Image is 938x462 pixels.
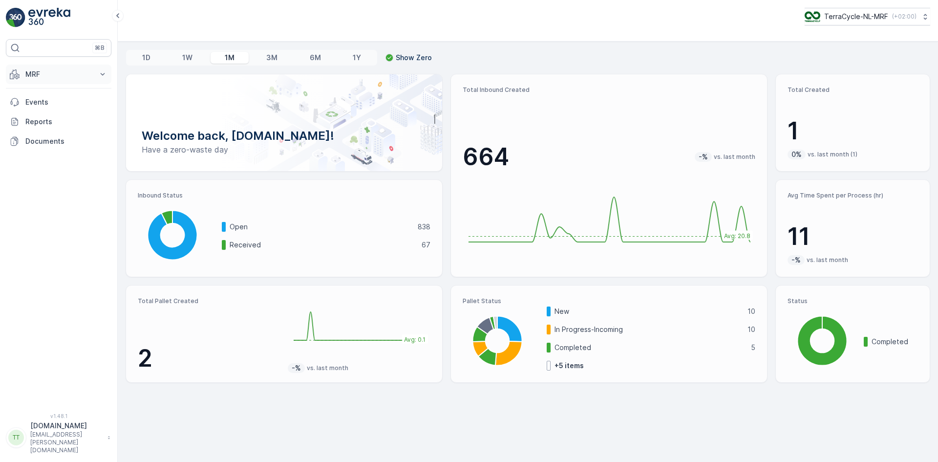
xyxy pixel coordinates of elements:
p: 3M [266,53,277,63]
a: Reports [6,112,111,132]
p: -% [698,152,709,162]
button: MRF [6,65,111,84]
p: [DOMAIN_NAME] [30,421,103,431]
p: vs. last month [807,256,848,264]
p: MRF [25,69,92,79]
p: vs. last month [714,153,755,161]
p: TerraCycle-NL-MRF [824,12,888,22]
p: 838 [418,222,430,232]
p: Total Inbound Created [463,86,755,94]
a: Events [6,92,111,112]
p: Received [230,240,415,250]
p: Total Pallet Created [138,297,280,305]
p: vs. last month (1) [808,151,857,158]
p: 2 [138,344,280,373]
p: In Progress-Incoming [554,325,741,334]
p: 5 [751,343,755,352]
p: ( +02:00 ) [892,13,917,21]
p: Status [788,297,918,305]
p: 1 [788,116,918,146]
p: 11 [788,222,918,251]
a: Documents [6,132,111,151]
p: 1D [142,53,150,63]
p: Show Zero [396,53,432,63]
p: Avg Time Spent per Process (hr) [788,192,918,199]
p: Reports [25,117,107,127]
p: Events [25,97,107,107]
img: logo [6,8,25,27]
p: 0% [790,150,803,159]
p: 10 [747,325,755,334]
button: TT[DOMAIN_NAME][EMAIL_ADDRESS][PERSON_NAME][DOMAIN_NAME] [6,421,111,454]
p: 10 [747,307,755,316]
p: Completed [872,337,918,347]
p: 67 [422,240,430,250]
p: Total Created [788,86,918,94]
p: Open [230,222,411,232]
p: Inbound Status [138,192,430,199]
p: 1M [225,53,234,63]
p: -% [790,255,802,265]
img: TC_v739CUj.png [805,11,820,22]
p: vs. last month [307,364,348,372]
p: + 5 items [554,361,584,371]
p: -% [291,363,302,373]
p: ⌘B [95,44,105,52]
span: v 1.48.1 [6,413,111,419]
p: New [554,307,741,316]
p: Completed [554,343,745,352]
div: TT [8,430,24,445]
p: Pallet Status [463,297,755,305]
p: Documents [25,136,107,146]
button: TerraCycle-NL-MRF(+02:00) [805,8,930,25]
p: 1W [182,53,192,63]
p: [EMAIL_ADDRESS][PERSON_NAME][DOMAIN_NAME] [30,431,103,454]
p: Have a zero-waste day [142,144,426,155]
p: 6M [310,53,321,63]
p: 664 [463,142,509,172]
p: 1Y [353,53,361,63]
p: Welcome back, [DOMAIN_NAME]! [142,128,426,144]
img: logo_light-DOdMpM7g.png [28,8,70,27]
